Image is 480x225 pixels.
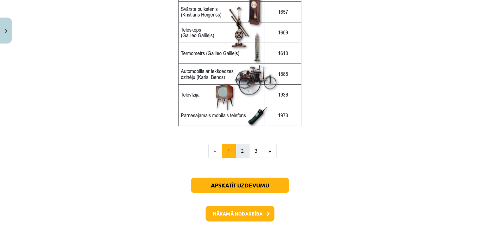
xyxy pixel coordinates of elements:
[235,144,249,158] button: 2
[249,144,263,158] button: 3
[5,29,7,33] img: icon-close-lesson-0947bae3869378f0d4975bcd49f059093ad1ed9edebbc8119c70593378902aed.svg
[206,206,274,222] button: Nākamā nodarbība
[191,178,289,193] button: Apskatīt uzdevumu
[263,144,277,158] button: »
[70,144,410,158] nav: Page navigation example
[222,144,236,158] button: 1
